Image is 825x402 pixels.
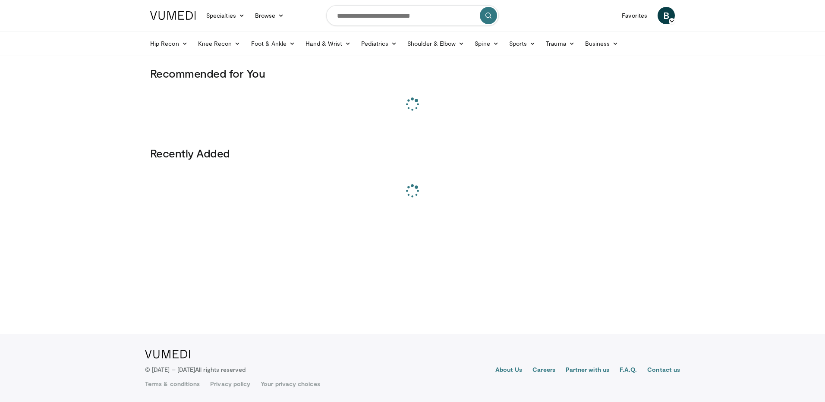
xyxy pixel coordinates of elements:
a: Contact us [647,365,680,376]
a: Knee Recon [193,35,246,52]
h3: Recommended for You [150,66,675,80]
a: Trauma [541,35,580,52]
a: Foot & Ankle [246,35,301,52]
a: About Us [495,365,523,376]
a: Browse [250,7,290,24]
input: Search topics, interventions [326,5,499,26]
a: B [658,7,675,24]
a: F.A.Q. [620,365,637,376]
a: Hand & Wrist [300,35,356,52]
a: Privacy policy [210,380,250,388]
img: VuMedi Logo [145,350,190,358]
a: Terms & conditions [145,380,200,388]
a: Specialties [201,7,250,24]
a: Your privacy choices [261,380,320,388]
a: Partner with us [566,365,609,376]
p: © [DATE] – [DATE] [145,365,246,374]
a: Pediatrics [356,35,402,52]
h3: Recently Added [150,146,675,160]
img: VuMedi Logo [150,11,196,20]
a: Spine [469,35,504,52]
a: Shoulder & Elbow [402,35,469,52]
a: Favorites [617,7,652,24]
a: Business [580,35,624,52]
a: Sports [504,35,541,52]
span: All rights reserved [195,366,246,373]
a: Hip Recon [145,35,193,52]
a: Careers [532,365,555,376]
